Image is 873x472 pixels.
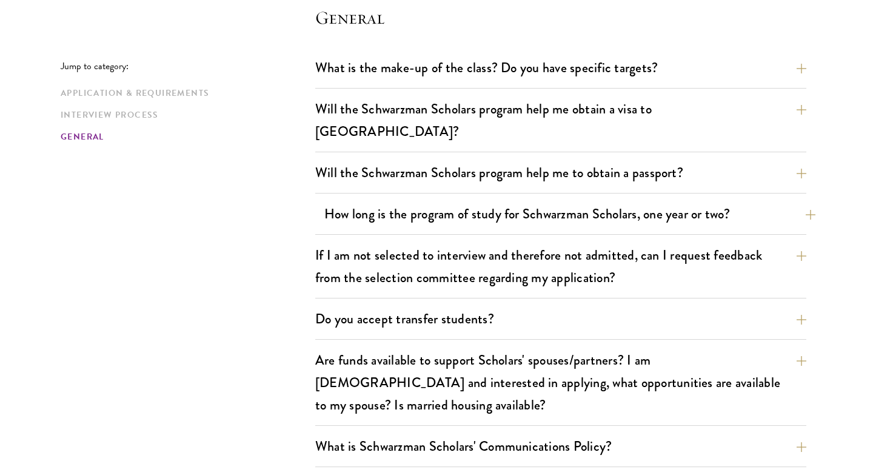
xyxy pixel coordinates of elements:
button: If I am not selected to interview and therefore not admitted, can I request feedback from the sel... [315,241,806,291]
h4: General [315,5,806,30]
button: Do you accept transfer students? [315,305,806,332]
button: Are funds available to support Scholars' spouses/partners? I am [DEMOGRAPHIC_DATA] and interested... [315,346,806,419]
button: How long is the program of study for Schwarzman Scholars, one year or two? [324,200,815,228]
button: Will the Schwarzman Scholars program help me to obtain a passport? [315,159,806,186]
a: Interview Process [61,109,308,121]
button: What is the make-up of the class? Do you have specific targets? [315,54,806,81]
a: Application & Requirements [61,87,308,99]
p: Jump to category: [61,61,315,72]
button: Will the Schwarzman Scholars program help me obtain a visa to [GEOGRAPHIC_DATA]? [315,95,806,145]
button: What is Schwarzman Scholars' Communications Policy? [315,433,806,460]
a: General [61,130,308,143]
